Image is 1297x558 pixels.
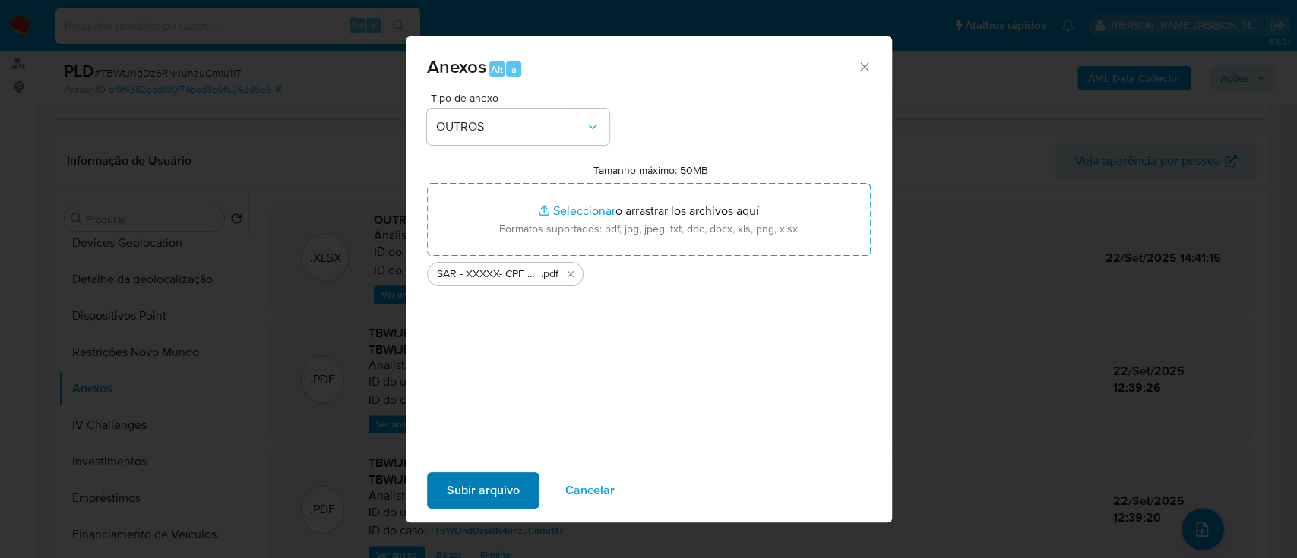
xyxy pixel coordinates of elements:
[427,472,539,509] button: Subir arquivo
[427,109,609,145] button: OUTROS
[436,119,585,134] span: OUTROS
[431,93,613,103] span: Tipo de anexo
[437,266,541,282] span: SAR - XXXXX- CPF 07442942741 - [PERSON_NAME] (1)
[562,265,580,283] button: Eliminar SAR - XXXXX- CPF 07442942741 - VAGNER BEZERRA DA SILVA (1).pdf
[511,62,517,77] span: a
[491,62,503,77] span: Alt
[447,474,520,507] span: Subir arquivo
[593,163,708,177] label: Tamanho máximo: 50MB
[857,59,871,73] button: Cerrar
[565,474,615,507] span: Cancelar
[546,472,634,509] button: Cancelar
[427,53,486,80] span: Anexos
[541,266,558,282] span: .pdf
[427,256,871,286] ul: Archivos seleccionados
